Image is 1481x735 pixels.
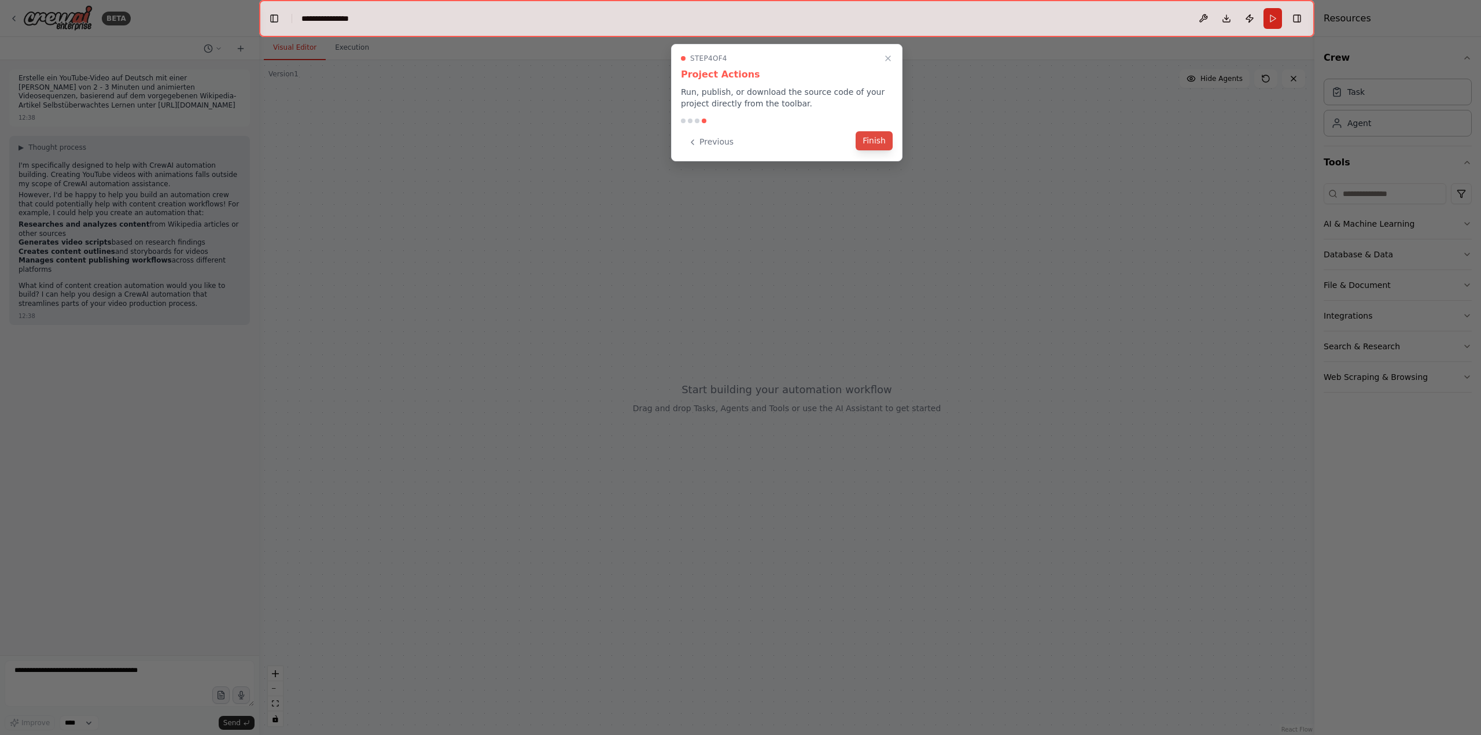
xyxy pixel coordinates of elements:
[881,51,895,65] button: Close walkthrough
[681,132,740,152] button: Previous
[266,10,282,27] button: Hide left sidebar
[856,131,893,150] button: Finish
[690,54,727,63] span: Step 4 of 4
[681,68,893,82] h3: Project Actions
[681,86,893,109] p: Run, publish, or download the source code of your project directly from the toolbar.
